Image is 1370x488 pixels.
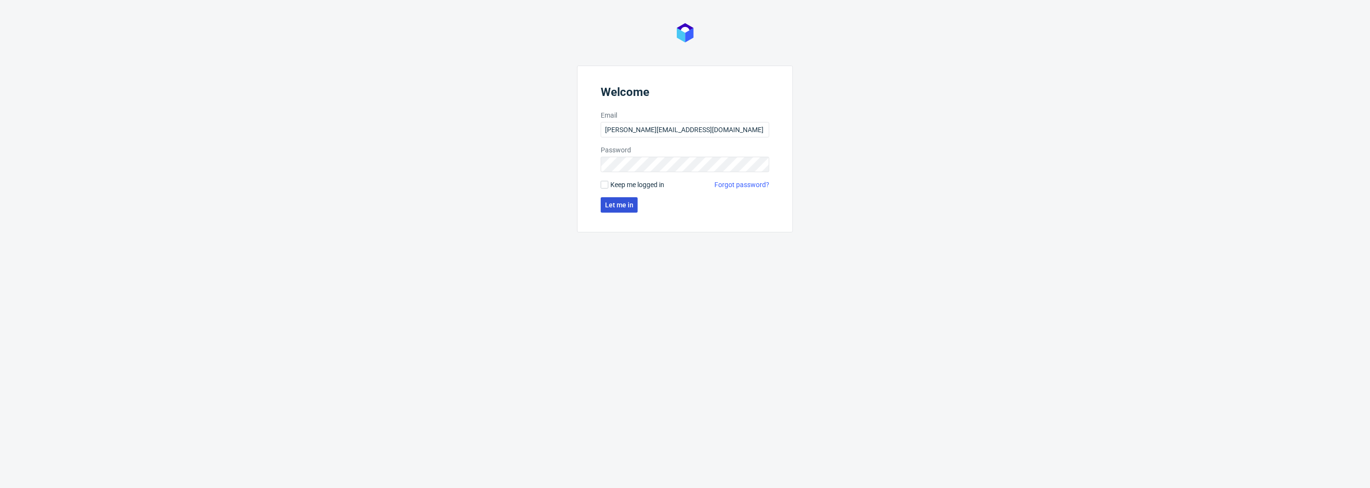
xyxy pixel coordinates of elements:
[601,197,638,213] button: Let me in
[714,180,769,190] a: Forgot password?
[610,180,664,190] span: Keep me logged in
[605,202,633,208] span: Let me in
[601,85,769,103] header: Welcome
[601,122,769,137] input: you@youremail.com
[601,145,769,155] label: Password
[601,110,769,120] label: Email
